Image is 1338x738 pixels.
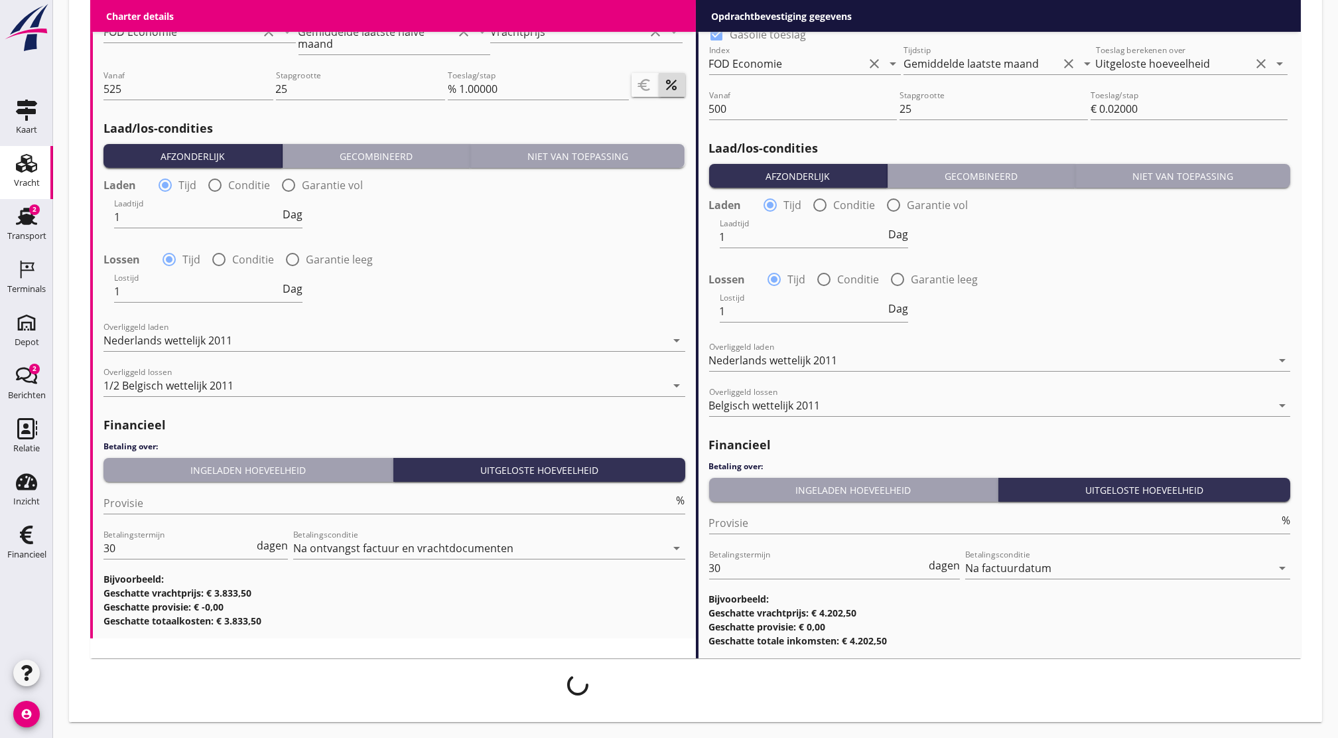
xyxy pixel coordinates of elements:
i: arrow_drop_down [1274,560,1290,576]
div: 2 [29,204,40,215]
input: Betalingstermijn [709,557,927,579]
i: account_circle [13,701,40,727]
i: arrow_drop_down [669,332,685,348]
label: Gasolie toeslag [730,28,807,41]
div: Gemiddelde laatste maand [903,58,1039,70]
div: Kaart [16,125,37,134]
div: Na factuurdatum [965,562,1051,574]
input: Stapgrootte [276,78,446,100]
div: 1/2 Belgisch wettelijk 2011 [103,380,234,392]
button: Uitgeloste hoeveelheid [393,458,685,482]
strong: Lossen [103,253,140,266]
div: Ingeladen hoeveelheid [109,463,387,477]
label: Tijd [178,179,196,192]
label: Tijd [182,253,200,266]
i: arrow_drop_down [667,24,683,40]
div: Depot [15,338,39,346]
div: Financieel [7,550,46,559]
div: Niet van toepassing [1081,169,1285,183]
div: Nederlands wettelijk 2011 [709,354,838,366]
button: Gecombineerd [888,164,1075,188]
div: Vracht [14,179,40,187]
label: Tijd [788,273,806,286]
h3: Geschatte totale inkomsten: € 4.202,50 [709,634,1291,648]
img: logo-small.a267ee39.svg [3,3,50,52]
h3: Geschatte vrachtprijs: € 3.833,50 [103,586,685,600]
label: Garantie vol [907,198,969,212]
i: arrow_drop_down [669,540,685,556]
i: clear [1061,56,1077,72]
h3: Bijvoorbeeld: [709,592,1291,606]
div: dagen [254,540,288,551]
i: euro [637,77,653,93]
span: Dag [888,229,908,240]
div: Terminals [7,285,46,293]
div: % [1279,515,1290,526]
input: Provisie [103,492,674,514]
h3: Geschatte provisie: € -0,00 [103,600,685,614]
input: Vanaf [103,78,273,100]
label: Onder voorbehoud van voorgaande reis [730,9,932,23]
h2: Laad/los-condities [103,119,685,137]
button: Afzonderlijk [103,144,283,168]
div: Gemiddelde laatste halve maand [299,26,438,50]
h3: Geschatte totaalkosten: € 3.833,50 [103,614,685,628]
div: Uitgeloste hoeveelheid [1004,483,1285,497]
input: Lostijd [114,281,280,302]
div: % [448,81,459,97]
input: Laadtijd [720,226,886,248]
label: Garantie leeg [911,273,978,286]
h3: Geschatte provisie: € 0,00 [709,620,1291,634]
i: arrow_drop_down [1274,352,1290,368]
button: Ingeladen hoeveelheid [709,478,999,502]
div: Niet van toepassing [476,149,680,163]
input: Toeslag/stap [1099,98,1288,119]
h3: Bijvoorbeeld: [103,572,685,586]
div: FOD Economie [103,26,177,38]
h2: Financieel [103,416,685,434]
i: clear [1253,56,1269,72]
h4: Betaling over: [103,441,685,453]
div: Relatie [13,444,40,453]
h2: Financieel [709,436,1291,454]
input: Betalingstermijn [103,538,254,559]
label: Conditie [232,253,274,266]
div: Gecombineerd [288,149,464,163]
div: Uitgeloste hoeveelheid [1096,58,1211,70]
div: Belgisch wettelijk 2011 [709,400,821,411]
i: arrow_drop_down [885,56,901,72]
div: % [674,495,685,506]
i: arrow_drop_down [1272,56,1288,72]
label: Garantie leeg [306,253,373,266]
strong: Laden [103,179,136,192]
span: Dag [283,283,302,294]
i: arrow_drop_down [669,378,685,394]
label: Tijd [784,198,802,212]
div: 2 [29,364,40,374]
div: Na ontvangst factuur en vrachtdocumenten [293,542,513,554]
span: Dag [888,303,908,314]
div: Gecombineerd [893,169,1069,183]
span: Dag [283,209,302,220]
i: clear [648,24,664,40]
div: Transport [7,232,46,240]
label: Conditie [834,198,876,212]
button: Afzonderlijk [709,164,888,188]
button: Ingeladen hoeveelheid [103,458,393,482]
h4: Betaling over: [709,461,1291,473]
div: Nederlands wettelijk 2011 [103,334,232,346]
i: clear [261,24,277,40]
button: Gecombineerd [283,144,470,168]
strong: Laden [709,198,742,212]
input: Laadtijd [114,206,280,228]
i: clear [866,56,882,72]
div: Ingeladen hoeveelheid [714,483,993,497]
i: clear [456,24,472,40]
div: Afzonderlijk [714,169,882,183]
div: Berichten [8,391,46,400]
i: arrow_drop_down [1274,398,1290,413]
strong: Lossen [709,273,746,286]
button: Niet van toepassing [1075,164,1290,188]
i: arrow_drop_down [1080,56,1096,72]
i: arrow_drop_down [474,24,490,40]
